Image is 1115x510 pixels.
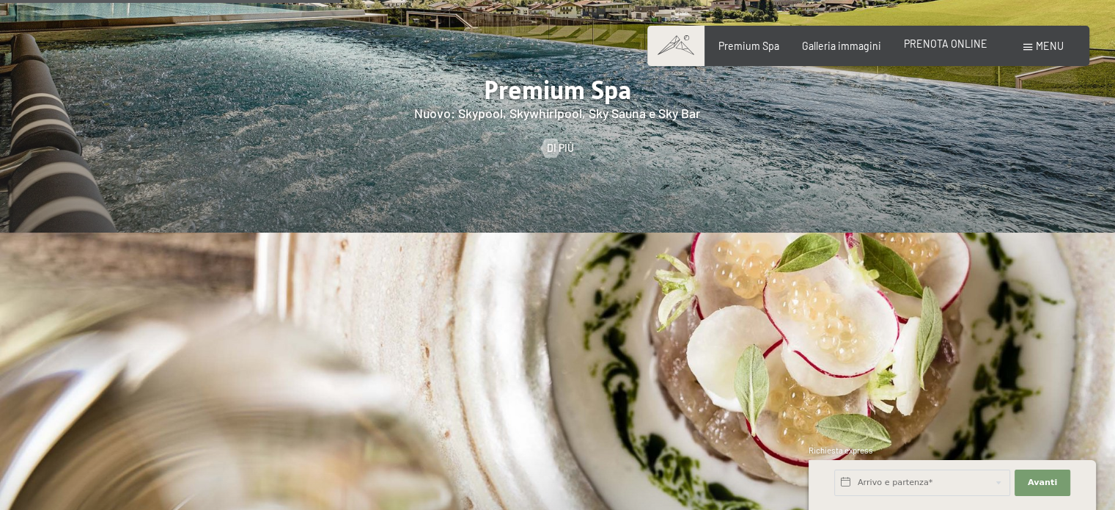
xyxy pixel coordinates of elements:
[1028,477,1057,489] span: Avanti
[541,141,575,156] a: Di più
[718,40,779,52] a: Premium Spa
[547,141,574,156] span: Di più
[1015,470,1070,496] button: Avanti
[809,445,873,455] span: Richiesta express
[802,40,881,52] a: Galleria immagini
[1036,40,1064,52] span: Menu
[904,37,987,50] a: PRENOTA ONLINE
